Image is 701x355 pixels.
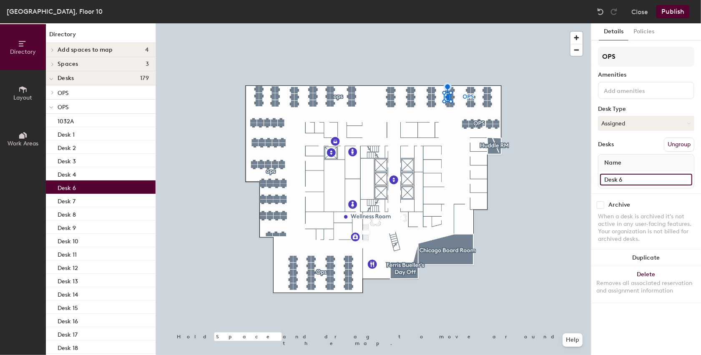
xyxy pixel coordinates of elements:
[631,5,648,18] button: Close
[10,48,36,55] span: Directory
[600,155,626,170] span: Name
[58,315,78,325] p: Desk 16
[58,142,76,152] p: Desk 2
[58,209,76,218] p: Desk 8
[58,262,78,272] p: Desk 12
[600,174,692,185] input: Unnamed desk
[8,140,38,147] span: Work Areas
[563,333,583,347] button: Help
[58,129,75,138] p: Desk 1
[58,289,78,298] p: Desk 14
[598,116,694,131] button: Assigned
[58,182,76,192] p: Desk 6
[656,5,689,18] button: Publish
[58,329,78,338] p: Desk 17
[7,6,103,17] div: [GEOGRAPHIC_DATA], Floor 10
[598,213,694,243] div: When a desk is archived it's not active in any user-facing features. Your organization is not bil...
[58,61,78,67] span: Spaces
[14,94,33,101] span: Layout
[610,7,618,16] img: Redo
[608,202,630,208] div: Archive
[58,275,78,285] p: Desk 13
[146,61,149,67] span: 3
[591,250,701,266] button: Duplicate
[58,235,78,245] p: Desk 10
[58,104,69,111] span: OPS
[58,342,78,352] p: Desk 18
[602,85,677,95] input: Add amenities
[596,280,696,295] div: Removes all associated reservation and assignment information
[58,302,78,312] p: Desk 15
[58,195,75,205] p: Desk 7
[58,155,76,165] p: Desk 3
[596,7,605,16] img: Undo
[58,115,74,125] p: 1032A
[58,169,76,178] p: Desk 4
[664,137,694,152] button: Ungroup
[58,222,76,232] p: Desk 9
[598,106,694,112] div: Desk Type
[46,30,156,43] h1: Directory
[145,47,149,53] span: 4
[58,249,77,258] p: Desk 11
[58,75,74,82] span: Desks
[598,141,614,148] div: Desks
[140,75,149,82] span: 179
[591,266,701,303] button: DeleteRemoves all associated reservation and assignment information
[58,47,113,53] span: Add spaces to map
[628,23,659,40] button: Policies
[58,90,69,97] span: OPS
[598,72,694,78] div: Amenities
[599,23,628,40] button: Details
